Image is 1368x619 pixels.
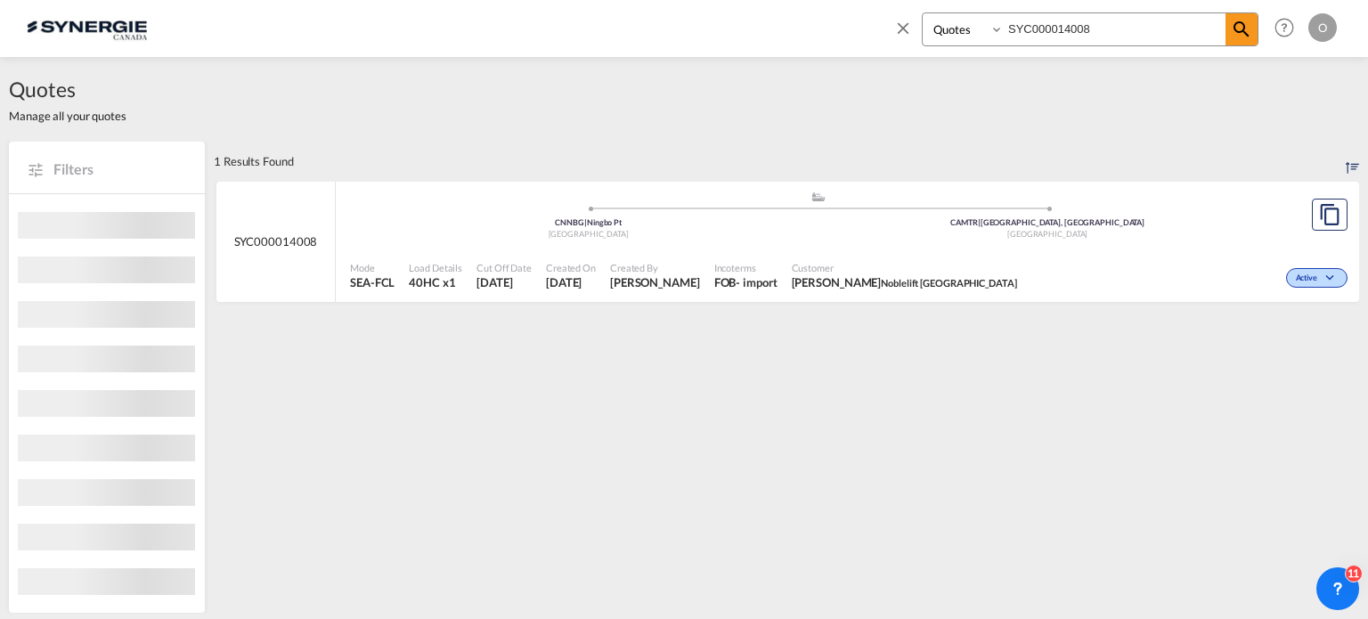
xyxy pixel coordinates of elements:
[9,75,126,103] span: Quotes
[893,18,913,37] md-icon: icon-close
[546,261,596,274] span: Created On
[549,229,629,239] span: [GEOGRAPHIC_DATA]
[1225,13,1258,45] span: icon-magnify
[1346,142,1359,181] div: Sort by: Created On
[214,142,294,181] div: 1 Results Found
[476,274,532,290] span: 12 Aug 2025
[978,217,981,227] span: |
[1269,12,1308,45] div: Help
[9,108,126,124] span: Manage all your quotes
[234,233,318,249] span: SYC000014008
[893,12,922,55] span: icon-close
[1319,204,1340,225] md-icon: assets/icons/custom/copyQuote.svg
[714,274,778,290] div: FOB import
[736,274,777,290] div: - import
[714,261,778,274] span: Incoterms
[216,182,1359,303] div: SYC000014008 assets/icons/custom/ship-fill.svgassets/icons/custom/roll-o-plane.svgOriginNingbo Pt...
[476,261,532,274] span: Cut Off Date
[409,274,462,290] span: 40HC x 1
[1007,229,1087,239] span: [GEOGRAPHIC_DATA]
[950,217,1144,227] span: CAMTR [GEOGRAPHIC_DATA], [GEOGRAPHIC_DATA]
[1286,268,1348,288] div: Change Status Here
[1322,273,1343,283] md-icon: icon-chevron-down
[1308,13,1337,42] div: O
[546,274,596,290] span: 12 Aug 2025
[1296,273,1322,285] span: Active
[808,192,829,201] md-icon: assets/icons/custom/ship-fill.svg
[792,261,1017,274] span: Customer
[1004,13,1225,45] input: Enter Quotation Number
[714,274,737,290] div: FOB
[792,274,1017,290] span: Silvana Mascaro Noblelift Canada
[27,8,147,48] img: 1f56c880d42311ef80fc7dca854c8e59.png
[53,159,187,179] span: Filters
[350,261,395,274] span: Mode
[610,274,700,290] span: Adriana Groposila
[1269,12,1299,43] span: Help
[1312,199,1348,231] button: Copy Quote
[881,277,1016,289] span: Noblelift [GEOGRAPHIC_DATA]
[409,261,462,274] span: Load Details
[1231,19,1252,40] md-icon: icon-magnify
[610,261,700,274] span: Created By
[555,217,622,227] span: CNNBG Ningbo Pt
[350,274,395,290] span: SEA-FCL
[584,217,587,227] span: |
